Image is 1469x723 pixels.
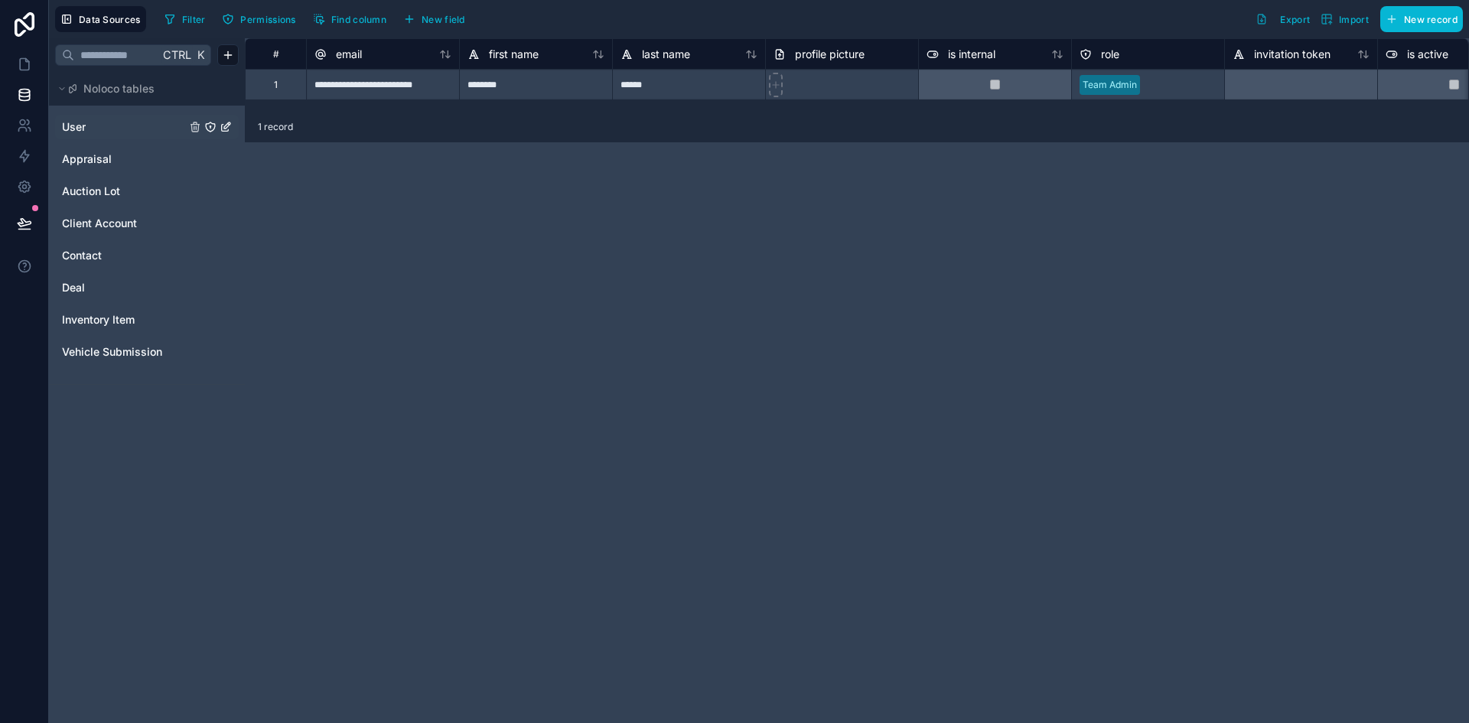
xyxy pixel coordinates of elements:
div: Vehicle Submission [55,340,239,364]
button: Export [1250,6,1315,32]
span: User [62,119,86,135]
span: Inventory Item [62,312,135,327]
span: Permissions [240,14,295,25]
button: Data Sources [55,6,146,32]
span: Noloco tables [83,81,155,96]
button: Import [1315,6,1374,32]
span: Export [1280,14,1310,25]
span: Auction Lot [62,184,120,199]
button: New record [1380,6,1463,32]
span: Import [1339,14,1369,25]
a: Permissions [217,8,307,31]
a: Inventory Item [62,312,186,327]
button: New field [398,8,471,31]
span: Vehicle Submission [62,344,162,360]
span: is active [1407,47,1448,62]
div: 1 [274,79,278,91]
div: Contact [55,243,239,268]
div: Team Admin [1083,78,1137,92]
div: Inventory Item [55,308,239,332]
a: Vehicle Submission [62,344,186,360]
span: K [195,50,206,60]
div: Appraisal [55,147,239,171]
a: User [62,119,186,135]
div: Deal [55,275,239,300]
span: first name [489,47,539,62]
span: 1 record [258,121,293,133]
span: Contact [62,248,102,263]
button: Filter [158,8,211,31]
span: is internal [948,47,995,62]
a: Deal [62,280,186,295]
span: Appraisal [62,151,112,167]
span: New record [1404,14,1458,25]
div: Client Account [55,211,239,236]
div: # [257,48,295,60]
span: Find column [331,14,386,25]
a: Contact [62,248,186,263]
span: profile picture [795,47,865,62]
span: Data Sources [79,14,141,25]
span: Ctrl [161,45,193,64]
span: Client Account [62,216,137,231]
div: User [55,115,239,139]
div: Auction Lot [55,179,239,204]
a: Appraisal [62,151,186,167]
button: Noloco tables [55,78,230,99]
span: last name [642,47,690,62]
button: Permissions [217,8,301,31]
a: Client Account [62,216,186,231]
span: email [336,47,362,62]
span: role [1101,47,1119,62]
span: New field [422,14,465,25]
span: Deal [62,280,85,295]
button: Find column [308,8,392,31]
a: Auction Lot [62,184,186,199]
span: invitation token [1254,47,1331,62]
span: Filter [182,14,206,25]
a: New record [1374,6,1463,32]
